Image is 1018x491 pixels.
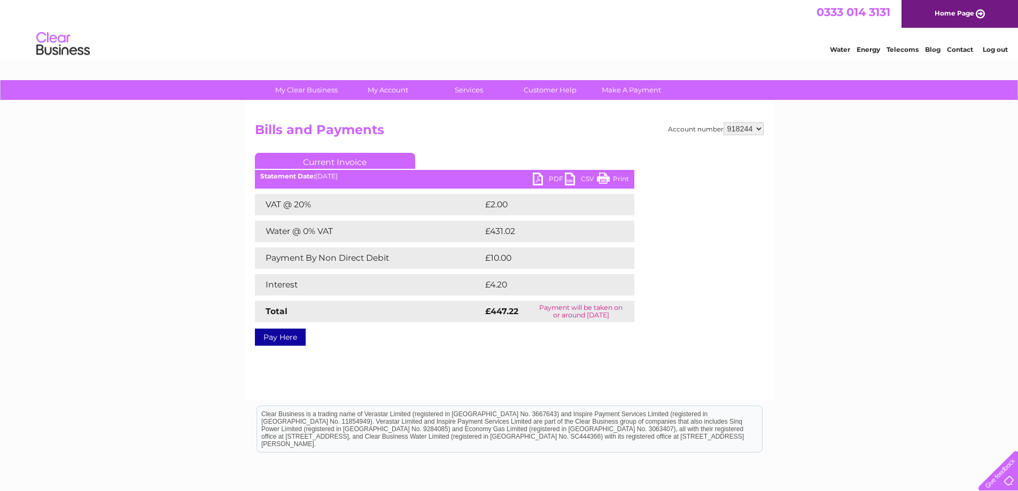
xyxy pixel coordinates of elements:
td: Payment By Non Direct Debit [255,247,483,269]
a: Blog [925,45,941,53]
a: My Clear Business [262,80,351,100]
a: 0333 014 3131 [817,5,890,19]
a: Contact [947,45,973,53]
b: Statement Date: [260,172,315,180]
img: logo.png [36,28,90,60]
a: My Account [344,80,432,100]
a: Current Invoice [255,153,415,169]
a: Services [425,80,513,100]
strong: Total [266,306,287,316]
div: [DATE] [255,173,634,180]
a: Customer Help [506,80,594,100]
h2: Bills and Payments [255,122,764,143]
td: VAT @ 20% [255,194,483,215]
td: £2.00 [483,194,610,215]
td: £4.20 [483,274,609,295]
a: Pay Here [255,329,306,346]
a: Energy [857,45,880,53]
a: Make A Payment [587,80,675,100]
a: Log out [983,45,1008,53]
a: CSV [565,173,597,188]
a: PDF [533,173,565,188]
a: Print [597,173,629,188]
td: Interest [255,274,483,295]
td: Water @ 0% VAT [255,221,483,242]
a: Telecoms [887,45,919,53]
div: Account number [668,122,764,135]
td: £431.02 [483,221,615,242]
a: Water [830,45,850,53]
td: £10.00 [483,247,612,269]
strong: £447.22 [485,306,518,316]
td: Payment will be taken on or around [DATE] [528,301,634,322]
div: Clear Business is a trading name of Verastar Limited (registered in [GEOGRAPHIC_DATA] No. 3667643... [257,6,762,52]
